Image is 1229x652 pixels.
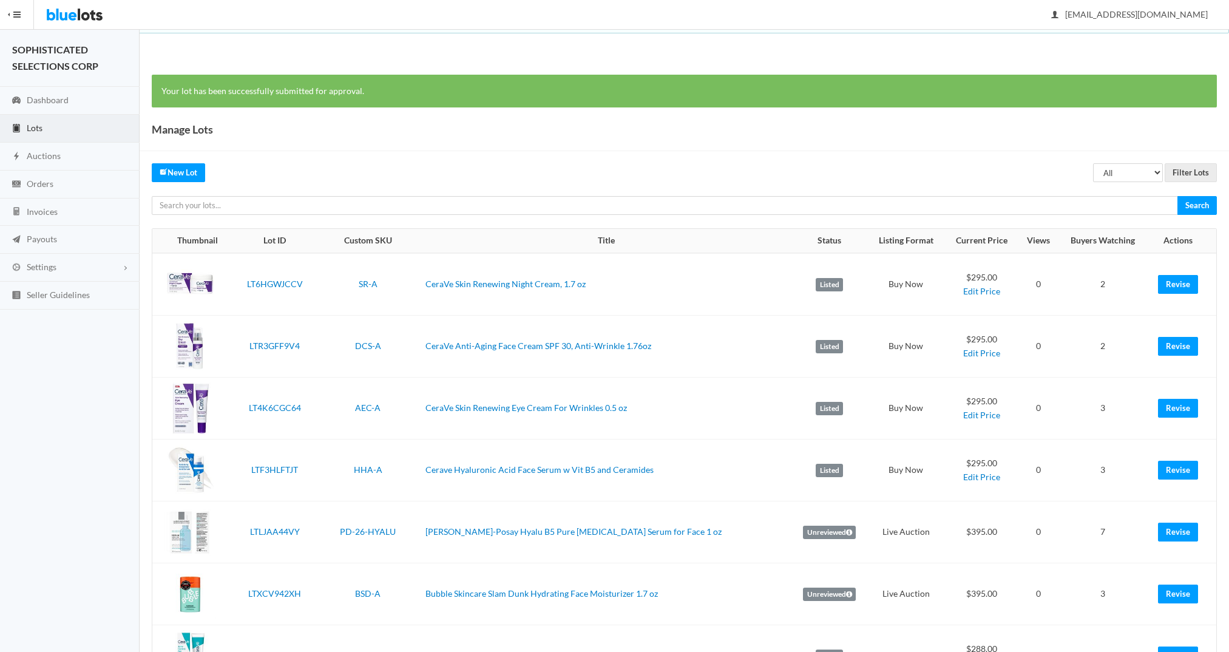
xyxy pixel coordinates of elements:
td: Live Auction [867,501,945,563]
a: BSD-A [355,588,381,599]
td: 3 [1058,440,1148,501]
a: [PERSON_NAME]-Posay Hyalu B5 Pure [MEDICAL_DATA] Serum for Face 1 oz [425,526,722,537]
ion-icon: clipboard [10,123,22,135]
ion-icon: person [1049,10,1061,21]
td: 0 [1018,378,1058,440]
td: 3 [1058,378,1148,440]
span: Payouts [27,234,57,244]
a: Revise [1158,275,1198,294]
td: 2 [1058,253,1148,316]
ion-icon: cash [10,179,22,191]
a: HHA-A [354,464,382,475]
a: Edit Price [963,410,1000,420]
td: Buy Now [867,316,945,378]
ion-icon: create [160,168,168,175]
th: Current Price [945,229,1019,253]
span: Orders [27,178,53,189]
a: CeraVe Skin Renewing Night Cream, 1.7 oz [425,279,586,289]
td: 3 [1058,563,1148,625]
td: Buy Now [867,378,945,440]
td: Buy Now [867,253,945,316]
input: Search [1177,196,1217,215]
th: Lot ID [235,229,314,253]
span: Seller Guidelines [27,290,90,300]
a: LT6HGWJCCV [247,279,303,289]
a: Revise [1158,461,1198,480]
a: LTR3GFF9V4 [249,341,300,351]
td: $295.00 [945,378,1019,440]
td: 7 [1058,501,1148,563]
a: CeraVe Skin Renewing Eye Cream For Wrinkles 0.5 oz [425,402,627,413]
span: Invoices [27,206,58,217]
td: 0 [1018,316,1058,378]
a: AEC-A [355,402,381,413]
h1: Manage Lots [152,120,213,138]
td: $295.00 [945,440,1019,501]
input: Filter Lots [1165,163,1217,182]
td: 0 [1018,501,1058,563]
a: LT4K6CGC64 [249,402,301,413]
a: DCS-A [355,341,381,351]
th: Actions [1148,229,1216,253]
th: Title [421,229,791,253]
td: $295.00 [945,253,1019,316]
ion-icon: flash [10,151,22,163]
a: LTF3HLFTJT [251,464,298,475]
td: 2 [1058,316,1148,378]
a: Edit Price [963,348,1000,358]
th: Thumbnail [152,229,235,253]
td: 0 [1018,253,1058,316]
span: Dashboard [27,95,69,105]
td: Live Auction [867,563,945,625]
input: Search your lots... [152,196,1178,215]
label: Listed [816,464,843,477]
a: Revise [1158,585,1198,603]
ion-icon: speedometer [10,95,22,107]
span: Auctions [27,151,61,161]
a: Revise [1158,399,1198,418]
th: Views [1018,229,1058,253]
ion-icon: cog [10,262,22,274]
span: Settings [27,262,56,272]
label: Unreviewed [803,526,856,539]
label: Listed [816,340,843,353]
td: Buy Now [867,440,945,501]
th: Custom SKU [315,229,421,253]
a: PD-26-HYALU [340,526,396,537]
td: 0 [1018,563,1058,625]
a: Edit Price [963,286,1000,296]
ion-icon: list box [10,290,22,302]
label: Listed [816,402,843,415]
label: Unreviewed [803,588,856,601]
a: Revise [1158,337,1198,356]
a: Revise [1158,523,1198,542]
span: [EMAIL_ADDRESS][DOMAIN_NAME] [1052,9,1208,19]
td: 0 [1018,440,1058,501]
a: createNew Lot [152,163,205,182]
th: Listing Format [867,229,945,253]
ion-icon: calculator [10,206,22,218]
td: $395.00 [945,501,1019,563]
a: SR-A [359,279,378,289]
a: LTXCV942XH [248,588,301,599]
span: Lots [27,123,42,133]
th: Buyers Watching [1058,229,1148,253]
p: Your lot has been successfully submitted for approval. [161,84,1207,98]
strong: SOPHISTICATED SELECTIONS CORP [12,44,98,72]
a: LTLJAA44VY [250,526,300,537]
a: Edit Price [963,472,1000,482]
td: $395.00 [945,563,1019,625]
a: Bubble Skincare Slam Dunk Hydrating Face Moisturizer 1.7 oz [425,588,658,599]
a: CeraVe Anti-Aging Face Cream SPF 30, Anti-Wrinkle 1.76oz [425,341,651,351]
th: Status [792,229,867,253]
label: Listed [816,278,843,291]
a: Cerave Hyaluronic Acid Face Serum w Vit B5 and Ceramides [425,464,654,475]
ion-icon: paper plane [10,234,22,246]
td: $295.00 [945,316,1019,378]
